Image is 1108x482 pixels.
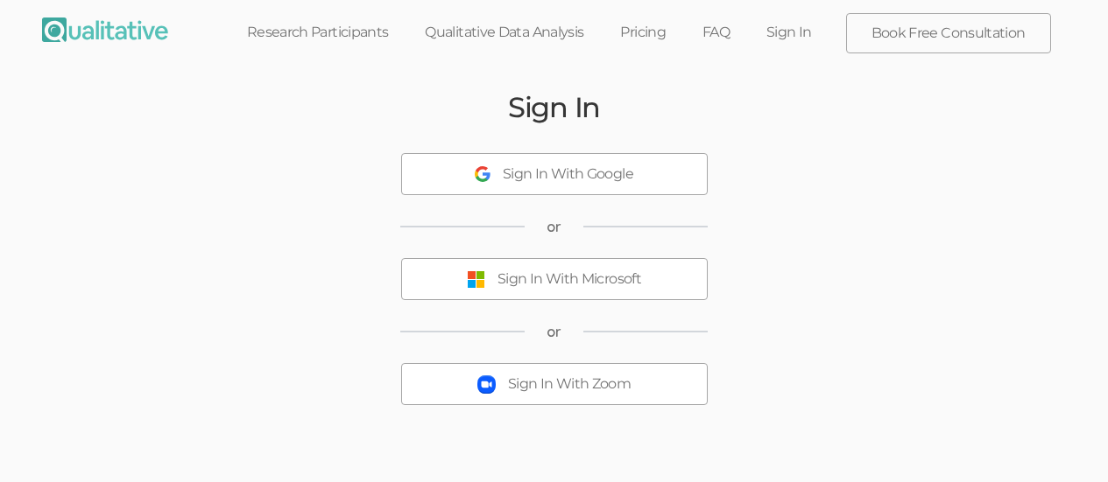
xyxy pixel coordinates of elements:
h2: Sign In [508,92,600,122]
span: or [547,217,561,237]
button: Sign In With Zoom [401,363,708,405]
a: Book Free Consultation [847,14,1050,52]
a: Research Participants [229,13,407,52]
a: Sign In [748,13,830,52]
a: Qualitative Data Analysis [406,13,602,52]
img: Qualitative [42,17,168,42]
img: Sign In With Zoom [477,375,496,394]
span: or [547,322,561,342]
button: Sign In With Google [401,153,708,195]
button: Sign In With Microsoft [401,258,708,300]
div: Sign In With Google [503,164,633,185]
img: Sign In With Microsoft [467,270,485,289]
img: Sign In With Google [475,166,490,182]
a: Pricing [602,13,684,52]
a: FAQ [684,13,748,52]
div: Sign In With Microsoft [498,269,641,290]
div: Sign In With Zoom [508,374,631,395]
